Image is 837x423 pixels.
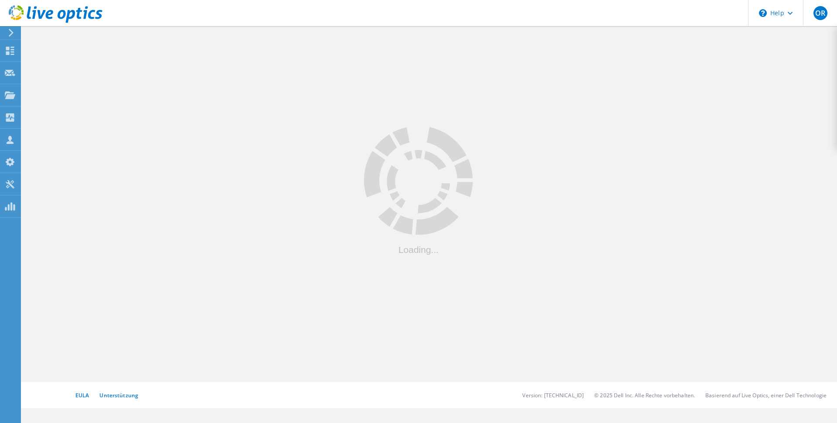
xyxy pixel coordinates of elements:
a: EULA [75,392,89,399]
li: Version: [TECHNICAL_ID] [522,392,584,399]
li: © 2025 Dell Inc. Alle Rechte vorbehalten. [594,392,695,399]
div: Loading... [364,245,473,254]
a: Live Optics Dashboard [9,18,102,24]
li: Basierend auf Live Optics, einer Dell Technologie [705,392,827,399]
svg: \n [759,9,767,17]
span: OR [815,10,825,17]
a: Unterstützung [99,392,138,399]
